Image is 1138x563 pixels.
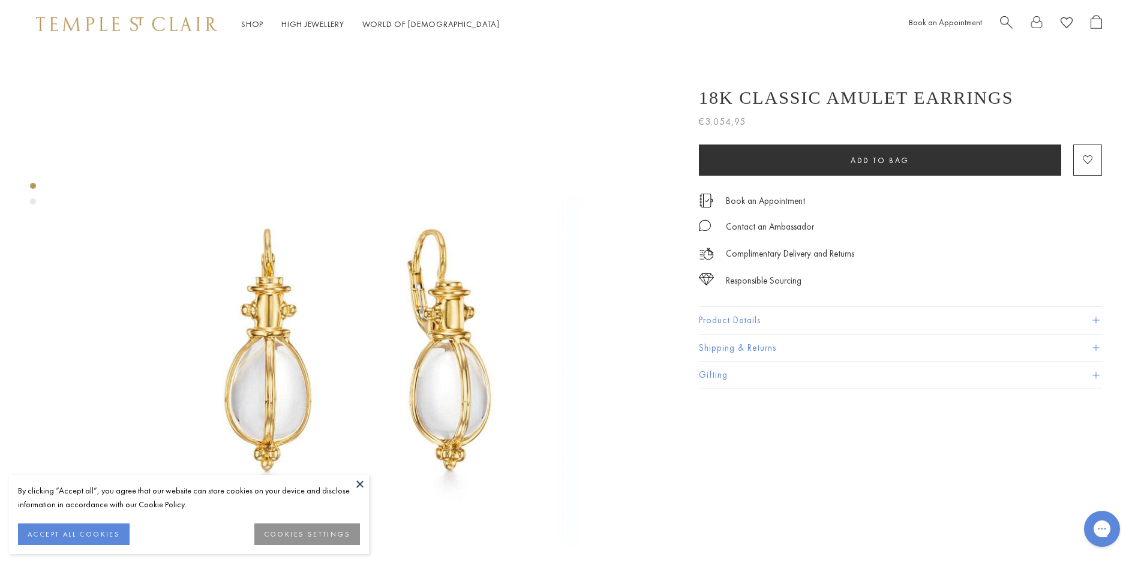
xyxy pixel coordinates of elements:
button: Add to bag [699,144,1061,176]
span: €3.054,95 [699,114,746,130]
img: icon_delivery.svg [699,246,714,261]
div: Contact an Ambassador [726,219,814,234]
img: MessageIcon-01_2.svg [699,219,711,231]
img: icon_appointment.svg [699,194,713,207]
div: By clicking “Accept all”, you agree that our website can store cookies on your device and disclos... [18,484,360,511]
button: Shipping & Returns [699,335,1102,362]
a: ShopShop [241,19,263,29]
img: icon_sourcing.svg [699,273,714,285]
button: Product Details [699,307,1102,334]
a: Open Shopping Bag [1091,15,1102,34]
button: ACCEPT ALL COOKIES [18,523,130,545]
button: Gifting [699,362,1102,389]
a: Search [1000,15,1013,34]
a: High JewelleryHigh Jewellery [281,19,344,29]
iframe: Gorgias live chat messenger [1078,507,1126,551]
div: Responsible Sourcing [726,273,801,288]
a: View Wishlist [1061,15,1073,34]
p: Complimentary Delivery and Returns [726,246,854,261]
a: Book an Appointment [909,17,982,28]
h1: 18K Classic Amulet Earrings [699,88,1013,108]
img: Temple St. Clair [36,17,217,31]
nav: Main navigation [241,17,500,32]
a: Book an Appointment [726,194,805,207]
a: World of [DEMOGRAPHIC_DATA]World of [DEMOGRAPHIC_DATA] [362,19,500,29]
span: Add to bag [851,155,909,165]
button: COOKIES SETTINGS [254,523,360,545]
div: Product gallery navigation [30,180,36,214]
